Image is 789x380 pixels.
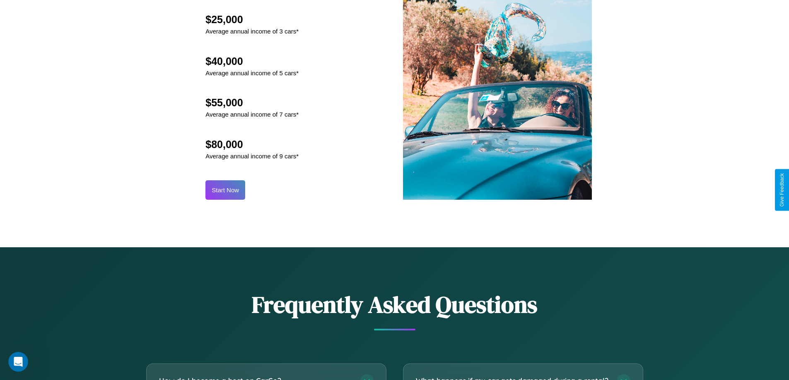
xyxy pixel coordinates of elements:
[8,352,28,372] iframe: Intercom live chat
[205,97,299,109] h2: $55,000
[205,151,299,162] p: Average annual income of 9 cars*
[205,67,299,79] p: Average annual income of 5 cars*
[779,173,785,207] div: Give Feedback
[205,26,299,37] p: Average annual income of 3 cars*
[146,289,643,320] h2: Frequently Asked Questions
[205,14,299,26] h2: $25,000
[205,109,299,120] p: Average annual income of 7 cars*
[205,180,245,200] button: Start Now
[205,55,299,67] h2: $40,000
[205,139,299,151] h2: $80,000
